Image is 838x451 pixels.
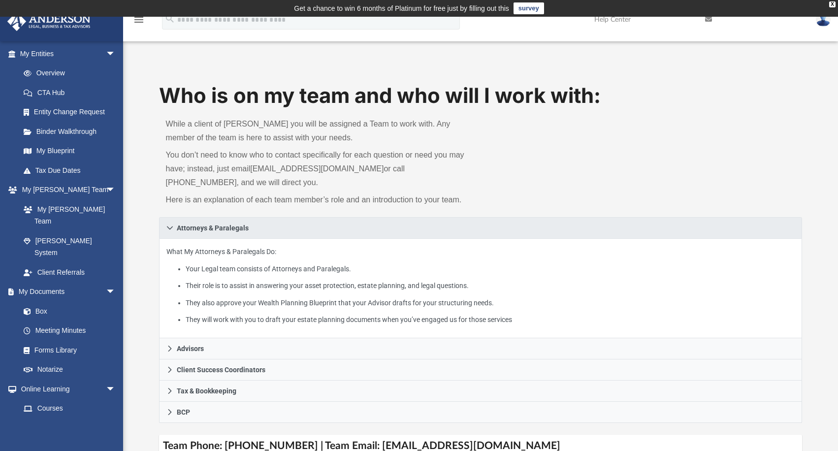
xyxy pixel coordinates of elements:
[7,180,126,200] a: My [PERSON_NAME] Teamarrow_drop_down
[14,360,126,380] a: Notarize
[106,180,126,200] span: arrow_drop_down
[250,164,384,173] a: [EMAIL_ADDRESS][DOMAIN_NAME]
[159,359,803,381] a: Client Success Coordinators
[4,12,94,31] img: Anderson Advisors Platinum Portal
[14,321,126,341] a: Meeting Minutes
[7,282,126,302] a: My Documentsarrow_drop_down
[164,13,175,24] i: search
[14,340,121,360] a: Forms Library
[514,2,544,14] a: survey
[7,44,130,64] a: My Entitiesarrow_drop_down
[14,262,126,282] a: Client Referrals
[106,282,126,302] span: arrow_drop_down
[159,402,803,423] a: BCP
[14,399,126,419] a: Courses
[166,148,474,190] p: You don’t need to know who to contact specifically for each question or need you may have; instea...
[106,379,126,399] span: arrow_drop_down
[186,280,795,292] li: Their role is to assist in answering your asset protection, estate planning, and legal questions.
[14,199,121,231] a: My [PERSON_NAME] Team
[816,12,831,27] img: User Pic
[294,2,509,14] div: Get a chance to win 6 months of Platinum for free just by filling out this
[159,81,803,110] h1: Who is on my team and who will I work with:
[14,161,130,180] a: Tax Due Dates
[829,1,836,7] div: close
[7,379,126,399] a: Online Learningarrow_drop_down
[133,14,145,26] i: menu
[159,338,803,359] a: Advisors
[177,387,236,394] span: Tax & Bookkeeping
[177,345,204,352] span: Advisors
[186,297,795,309] li: They also approve your Wealth Planning Blueprint that your Advisor drafts for your structuring ne...
[166,246,795,326] p: What My Attorneys & Paralegals Do:
[133,19,145,26] a: menu
[14,141,126,161] a: My Blueprint
[166,193,474,207] p: Here is an explanation of each team member’s role and an introduction to your team.
[159,381,803,402] a: Tax & Bookkeeping
[159,239,803,339] div: Attorneys & Paralegals
[14,122,130,141] a: Binder Walkthrough
[186,314,795,326] li: They will work with you to draft your estate planning documents when you’ve engaged us for those ...
[14,102,130,122] a: Entity Change Request
[14,64,130,83] a: Overview
[14,301,121,321] a: Box
[159,217,803,239] a: Attorneys & Paralegals
[186,263,795,275] li: Your Legal team consists of Attorneys and Paralegals.
[14,231,126,262] a: [PERSON_NAME] System
[14,83,130,102] a: CTA Hub
[166,117,474,145] p: While a client of [PERSON_NAME] you will be assigned a Team to work with. Any member of the team ...
[177,366,265,373] span: Client Success Coordinators
[177,409,190,416] span: BCP
[177,225,249,231] span: Attorneys & Paralegals
[106,44,126,64] span: arrow_drop_down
